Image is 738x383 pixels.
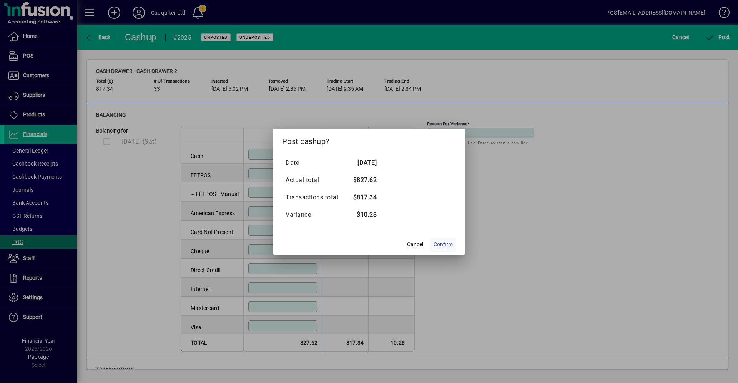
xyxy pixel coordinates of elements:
td: $817.34 [346,189,377,206]
h2: Post cashup? [273,129,465,151]
td: Transactions total [285,189,346,206]
td: Date [285,154,346,172]
button: Confirm [430,238,456,252]
span: Confirm [434,240,453,249]
td: $827.62 [346,172,377,189]
td: [DATE] [346,154,377,172]
button: Cancel [403,238,427,252]
td: $10.28 [346,206,377,224]
td: Actual total [285,172,346,189]
td: Variance [285,206,346,224]
span: Cancel [407,240,423,249]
